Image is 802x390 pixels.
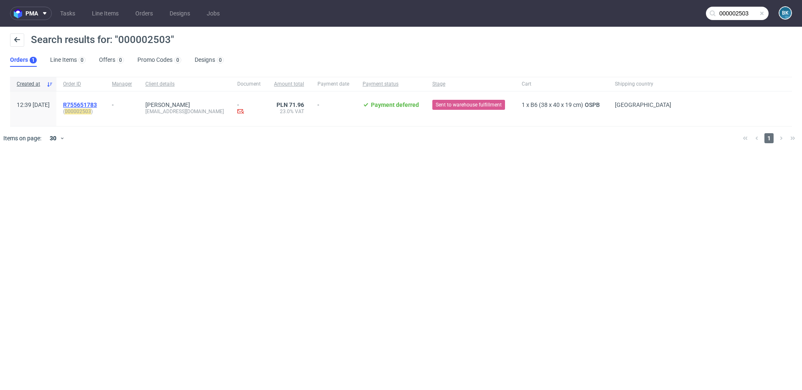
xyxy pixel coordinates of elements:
[317,81,349,88] span: Payment date
[45,132,60,144] div: 30
[764,133,774,143] span: 1
[63,81,99,88] span: Order ID
[17,101,50,108] span: 12:39 [DATE]
[32,57,35,63] div: 1
[615,81,671,88] span: Shipping country
[202,7,225,20] a: Jobs
[3,134,41,142] span: Items on page:
[522,101,525,108] span: 1
[119,57,122,63] div: 0
[522,101,601,108] div: x
[145,108,224,115] div: [EMAIL_ADDRESS][DOMAIN_NAME]
[10,7,52,20] button: pma
[25,10,38,16] span: pma
[363,81,419,88] span: Payment status
[237,101,261,116] div: -
[219,57,222,63] div: 0
[530,101,583,108] span: B6 (38 x 40 x 19 cm)
[99,53,124,67] a: Offers0
[112,81,132,88] span: Manager
[130,7,158,20] a: Orders
[63,101,99,108] a: R755651783
[63,108,99,115] span: ( )
[17,81,43,88] span: Created at
[165,7,195,20] a: Designs
[112,98,132,108] div: -
[81,57,84,63] div: 0
[277,101,304,108] span: PLN 71.96
[145,81,224,88] span: Client details
[176,57,179,63] div: 0
[63,101,97,108] span: R755651783
[436,101,502,109] span: Sent to warehouse fulfillment
[65,109,91,114] mark: 000002503
[195,53,224,67] a: Designs0
[371,101,419,108] span: Payment deferred
[87,7,124,20] a: Line Items
[31,34,174,46] span: Search results for: "000002503"
[779,7,791,19] figcaption: BK
[432,81,508,88] span: Stage
[615,101,671,108] span: [GEOGRAPHIC_DATA]
[55,7,80,20] a: Tasks
[274,81,304,88] span: Amount total
[237,81,261,88] span: Document
[317,101,349,116] span: -
[522,81,601,88] span: Cart
[137,53,181,67] a: Promo Codes0
[10,53,37,67] a: Orders1
[274,108,304,115] span: 23.0% VAT
[583,101,601,108] a: OSPB
[50,53,86,67] a: Line Items0
[145,101,190,108] a: [PERSON_NAME]
[14,9,25,18] img: logo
